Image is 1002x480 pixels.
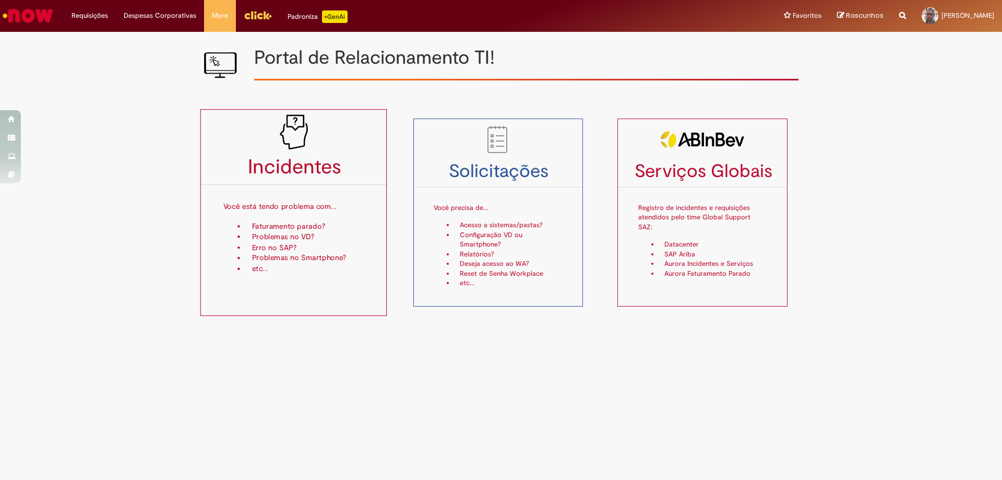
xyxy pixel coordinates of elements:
[246,253,364,264] li: Problemas no Smartphone?
[254,48,798,68] h1: Portal de Relacionamento TI!
[246,242,364,253] li: Erro no SAP?
[212,10,228,21] span: More
[455,269,562,279] li: Reset de Senha Workplace
[659,250,767,260] li: SAP Ariba
[276,114,312,150] img: problem_it_V2.png
[659,240,767,250] li: Datacenter
[837,11,884,21] a: Rascunhos
[223,188,364,216] p: Você está tendo problema com...
[246,221,364,231] li: Faturamento parado?
[1,5,55,26] img: ServiceNow
[124,10,196,21] span: Despesas Corporativas
[659,269,767,279] li: Aurora Faturamento Parado
[455,259,562,269] li: Deseja acesso ao WA?
[661,123,744,156] img: servicosglobais2.png
[204,48,237,81] img: IT_portal_V2.png
[414,161,582,182] h3: Solicitações
[481,123,515,156] img: to_do_list.png
[793,10,821,21] span: Favoritos
[288,10,348,23] div: Padroniza
[201,157,387,179] h3: Incidentes
[71,10,108,21] span: Requisições
[618,161,786,182] h3: Serviços Globais
[246,264,364,274] li: etc...
[244,7,272,23] img: click_logo_yellow_360x200.png
[246,232,364,242] li: Problemas no VD?
[455,220,562,230] li: Acesso a sistemas/pastas?
[941,11,994,20] span: [PERSON_NAME]
[846,10,884,20] span: Rascunhos
[455,230,562,250] li: Configuração VD ou Smartphone?
[322,10,348,23] p: +GenAi
[455,250,562,260] li: Relatórios?
[638,190,767,235] p: Registro de incidentes e requisições atendidos pelo time Global Support SAZ:
[659,259,767,269] li: Aurora Incidentes e Serviços
[434,190,562,215] p: Você precisa de...
[455,278,562,288] li: etc...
